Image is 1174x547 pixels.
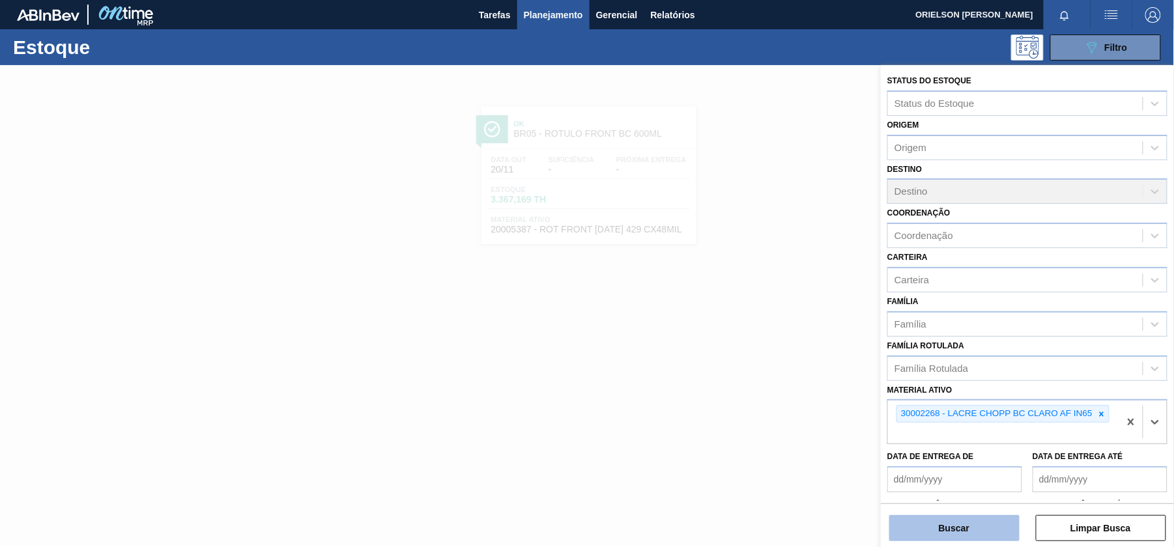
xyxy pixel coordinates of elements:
[887,76,971,85] label: Status do Estoque
[895,318,926,330] div: Família
[1033,500,1122,509] label: Data suficiência até
[895,274,929,285] div: Carteira
[887,253,928,262] label: Carteira
[895,98,975,109] div: Status do Estoque
[887,341,964,350] label: Família Rotulada
[895,363,968,374] div: Família Rotulada
[1050,35,1161,61] button: Filtro
[1033,452,1123,461] label: Data de Entrega até
[887,208,951,217] label: Coordenação
[887,452,974,461] label: Data de Entrega de
[17,9,79,21] img: TNhmsLtSVTkK8tSr43FrP2fwEKptu5GPRR3wAAAABJRU5ErkJggg==
[887,386,952,395] label: Material ativo
[887,120,919,130] label: Origem
[887,500,973,509] label: Data suficiência de
[479,7,511,23] span: Tarefas
[887,466,1022,492] input: dd/mm/yyyy
[887,165,922,174] label: Destino
[1145,7,1161,23] img: Logout
[13,40,206,55] h1: Estoque
[897,406,1095,422] div: 30002268 - LACRE CHOPP BC CLARO AF IN65
[1104,7,1119,23] img: userActions
[651,7,695,23] span: Relatórios
[1011,35,1044,61] div: Pogramando: nenhum usuário selecionado
[887,297,919,306] label: Família
[596,7,638,23] span: Gerencial
[895,231,953,242] div: Coordenação
[895,142,926,153] div: Origem
[1105,42,1128,53] span: Filtro
[524,7,583,23] span: Planejamento
[1033,466,1167,492] input: dd/mm/yyyy
[1044,6,1085,24] button: Notificações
